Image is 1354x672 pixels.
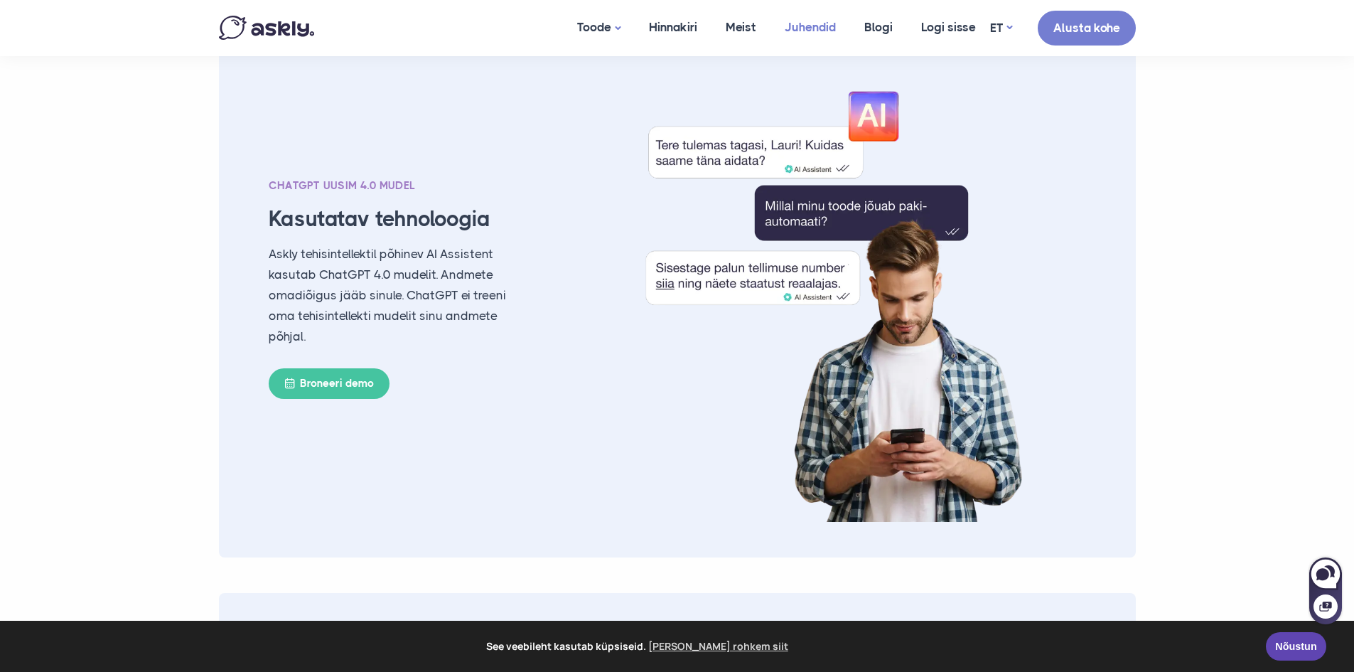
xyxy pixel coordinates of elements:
[269,368,389,399] a: Broneeri demo
[1038,11,1136,46] a: Alusta kohe
[269,177,527,196] div: ChatGPT uusim 4.0 mudel
[269,244,527,346] p: Askly tehisintellektil põhinev AI Assistent kasutab ChatGPT 4.0 mudelit. Andmete omadiõigus jääb ...
[21,636,1256,657] span: See veebileht kasutab küpsiseid.
[1308,555,1343,626] iframe: Askly chat
[618,54,1085,522] img: Tehisintellekt ChatGPT
[219,16,314,40] img: Askly
[269,206,527,233] h3: Kasutatav tehnoloogia
[646,636,790,657] a: learn more about cookies
[1266,632,1326,661] a: Nõustun
[990,18,1012,38] a: ET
